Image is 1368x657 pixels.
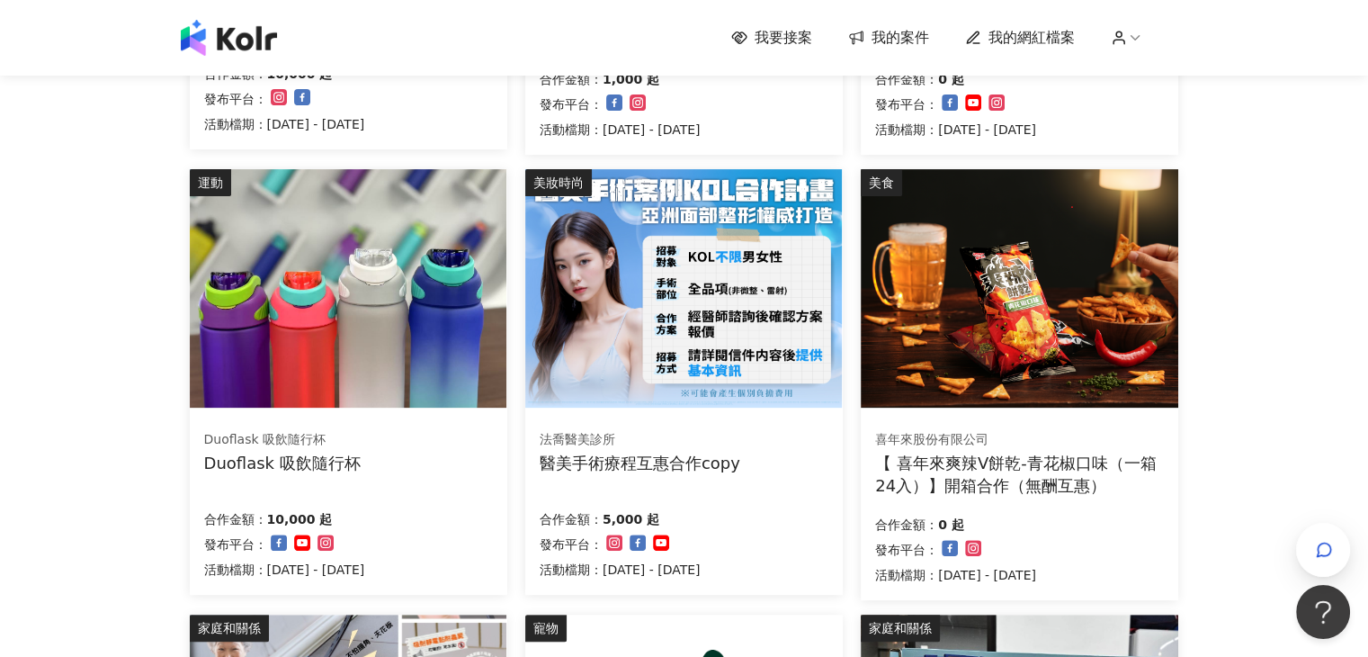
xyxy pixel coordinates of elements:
p: 1,000 起 [603,68,659,90]
a: 我要接案 [731,28,812,48]
p: 活動檔期：[DATE] - [DATE] [540,559,701,580]
div: Duoflask 吸飲隨行杯 [204,431,361,449]
div: 美妝時尚 [525,169,592,196]
p: 合作金額： [540,508,603,530]
p: 發布平台： [204,88,267,110]
div: 家庭和關係 [190,615,269,642]
p: 活動檔期：[DATE] - [DATE] [204,113,365,135]
div: Duoflask 吸飲隨行杯 [204,452,361,474]
div: 喜年來股份有限公司 [875,431,1163,449]
a: 我的案件 [848,28,929,48]
div: 美食 [861,169,902,196]
p: 發布平台： [540,94,603,115]
p: 5,000 起 [603,508,659,530]
p: 活動檔期：[DATE] - [DATE] [875,119,1036,140]
img: Duoflask 吸飲隨行杯 [190,169,506,408]
p: 發布平台： [540,534,603,555]
div: 【 喜年來爽辣V餅乾-青花椒口味（一箱24入）】開箱合作（無酬互惠） [875,452,1164,497]
p: 10,000 起 [267,508,333,530]
p: 活動檔期：[DATE] - [DATE] [204,559,365,580]
img: logo [181,20,277,56]
p: 發布平台： [204,534,267,555]
img: 喜年來爽辣V餅乾-青花椒口味（一箱24入） [861,169,1177,408]
div: 醫美手術療程互惠合作copy [540,452,740,474]
iframe: Help Scout Beacon - Open [1296,585,1350,639]
div: 法喬醫美診所 [540,431,740,449]
img: 眼袋、隆鼻、隆乳、抽脂、墊下巴 [525,169,842,408]
p: 活動檔期：[DATE] - [DATE] [540,119,701,140]
p: 0 起 [938,68,964,90]
p: 發布平台： [875,539,938,561]
p: 合作金額： [204,508,267,530]
p: 合作金額： [875,68,938,90]
div: 運動 [190,169,231,196]
span: 我要接案 [755,28,812,48]
p: 0 起 [938,514,964,535]
p: 合作金額： [540,68,603,90]
div: 家庭和關係 [861,615,940,642]
a: 我的網紅檔案 [965,28,1075,48]
p: 發布平台： [875,94,938,115]
span: 我的網紅檔案 [988,28,1075,48]
p: 合作金額： [875,514,938,535]
span: 我的案件 [872,28,929,48]
div: 寵物 [525,615,567,642]
p: 活動檔期：[DATE] - [DATE] [875,564,1036,586]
